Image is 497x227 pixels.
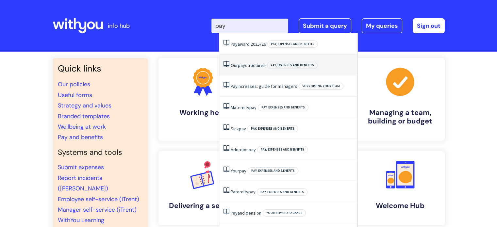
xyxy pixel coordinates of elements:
[231,147,256,153] a: Adoptionpay
[413,18,445,33] a: Sign out
[211,18,445,33] div: | -
[231,83,297,89] a: Payincreases: guide for managers
[164,108,242,117] h4: Working here
[231,41,238,47] span: Pay
[108,21,130,31] p: info hub
[258,104,308,111] span: Pay, expenses and benefits
[231,41,266,47] a: Payaward 2025/26
[361,108,439,126] h4: Managing a team, building or budget
[267,41,318,48] span: Pay, expenses and benefits
[58,195,139,203] a: Employee self-service (iTrent)
[58,216,104,224] a: WithYou Learning
[58,148,143,157] h4: Systems and tools
[249,105,257,110] span: pay
[356,151,445,225] a: Welcome Hub
[58,174,108,192] a: Report incidents ([PERSON_NAME])
[362,18,402,33] a: My queries
[239,168,246,174] span: pay
[231,105,257,110] a: Maternitypay
[158,151,247,225] a: Delivering a service
[58,163,104,171] a: Submit expenses
[231,83,238,89] span: Pay
[58,80,90,88] a: Our policies
[238,62,245,68] span: pay
[361,202,439,210] h4: Welcome Hub
[356,58,445,141] a: Managing a team, building or budget
[231,62,266,68] a: Ourpaystructures
[231,189,256,195] a: Paternitypay
[164,202,242,210] h4: Delivering a service
[257,146,308,153] span: Pay, expenses and benefits
[249,147,256,153] span: pay
[231,168,246,174] a: Yourpay
[58,206,137,214] a: Manager self-service (iTrent)
[231,210,238,216] span: Pay
[257,188,307,196] span: Pay, expenses and benefits
[58,91,92,99] a: Useful forms
[263,209,306,217] span: Your reward package
[231,126,246,132] a: Sickpay
[231,210,261,216] a: Payand pension
[58,63,143,74] h3: Quick links
[299,83,343,90] span: Supporting your team
[239,126,246,132] span: pay
[58,102,111,109] a: Strategy and values
[248,167,298,174] span: Pay, expenses and benefits
[267,62,318,69] span: Pay, expenses and benefits
[211,19,288,33] input: Search
[299,18,351,33] a: Submit a query
[58,133,103,141] a: Pay and benefits
[158,58,247,141] a: Working here
[248,189,256,195] span: pay
[247,125,298,132] span: Pay, expenses and benefits
[58,112,110,120] a: Branded templates
[58,123,106,131] a: Wellbeing at work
